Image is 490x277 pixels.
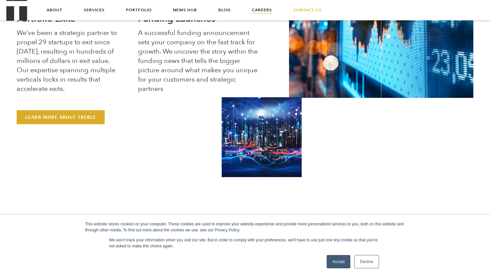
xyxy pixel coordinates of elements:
p: We've been a strategic partner to propel 29 startups to exit since [DATE], resulting in hundreds ... [17,28,121,94]
h3: Portfolio Exits [17,14,121,23]
div: This website stores cookies on your computer. These cookies are used to improve your website expe... [85,221,405,233]
a: Learn More About Treble [17,110,105,124]
h3: Funding Launches [138,14,258,23]
p: We won't track your information when you visit our site. But in order to comply with your prefere... [109,237,381,249]
p: A successful funding announcement sets your company on the fast track for growth. We uncover the ... [138,28,258,94]
a: Accept [327,255,350,268]
a: Decline [354,255,379,268]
